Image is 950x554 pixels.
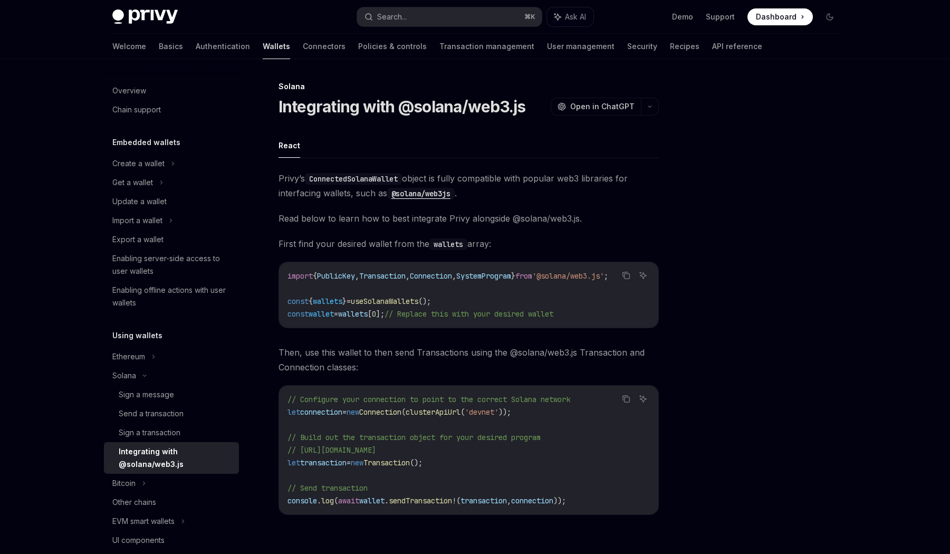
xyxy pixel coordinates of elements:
[553,496,566,505] span: ));
[547,34,615,59] a: User management
[317,496,321,505] span: .
[112,103,161,116] div: Chain support
[338,309,368,319] span: wallets
[351,458,363,467] span: new
[279,211,659,226] span: Read below to learn how to best integrate Privy alongside @solana/web3.js.
[287,483,368,493] span: // Send transaction
[410,458,423,467] span: ();
[112,252,233,278] div: Enabling server-side access to user wallets
[515,271,532,281] span: from
[429,238,467,250] code: wallets
[511,496,553,505] span: connection
[358,34,427,59] a: Policies & controls
[104,249,239,281] a: Enabling server-side access to user wallets
[418,297,431,306] span: ();
[104,192,239,211] a: Update a wallet
[112,157,165,170] div: Create a wallet
[104,230,239,249] a: Export a wallet
[104,404,239,423] a: Send a transaction
[119,407,184,420] div: Send a transaction
[287,271,313,281] span: import
[347,407,359,417] span: new
[279,133,300,158] button: React
[263,34,290,59] a: Wallets
[104,493,239,512] a: Other chains
[112,477,136,490] div: Bitcoin
[309,297,313,306] span: {
[300,458,347,467] span: transaction
[112,176,153,189] div: Get a wallet
[389,496,452,505] span: sendTransaction
[672,12,693,22] a: Demo
[387,188,455,199] code: @solana/web3js
[670,34,699,59] a: Recipes
[385,496,389,505] span: .
[401,407,406,417] span: (
[439,34,534,59] a: Transaction management
[756,12,797,22] span: Dashboard
[511,271,515,281] span: }
[627,34,657,59] a: Security
[570,101,635,112] span: Open in ChatGPT
[565,12,586,22] span: Ask AI
[112,329,162,342] h5: Using wallets
[104,531,239,550] a: UI components
[112,136,180,149] h5: Embedded wallets
[317,271,355,281] span: PublicKey
[287,496,317,505] span: console
[104,100,239,119] a: Chain support
[119,388,174,401] div: Sign a message
[287,297,309,306] span: const
[406,407,460,417] span: clusterApiUrl
[410,271,452,281] span: Connection
[547,7,593,26] button: Ask AI
[387,188,455,198] a: @solana/web3js
[104,81,239,100] a: Overview
[279,236,659,251] span: First find your desired wallet from the array:
[452,271,456,281] span: ,
[300,407,342,417] span: connection
[347,458,351,467] span: =
[507,496,511,505] span: ,
[104,385,239,404] a: Sign a message
[363,458,410,467] span: Transaction
[747,8,813,25] a: Dashboard
[112,34,146,59] a: Welcome
[376,309,385,319] span: ];
[355,271,359,281] span: ,
[334,496,338,505] span: (
[119,426,180,439] div: Sign a transaction
[619,392,633,406] button: Copy the contents from the code block
[706,12,735,22] a: Support
[460,407,465,417] span: (
[287,433,541,442] span: // Build out the transaction object for your desired program
[821,8,838,25] button: Toggle dark mode
[359,271,406,281] span: Transaction
[604,271,608,281] span: ;
[636,269,650,282] button: Ask AI
[112,84,146,97] div: Overview
[305,173,402,185] code: ConnectedSolanaWallet
[456,271,511,281] span: SystemProgram
[313,297,342,306] span: wallets
[338,496,359,505] span: await
[359,407,401,417] span: Connection
[372,309,376,319] span: 0
[112,233,164,246] div: Export a wallet
[279,97,526,116] h1: Integrating with @solana/web3.js
[279,345,659,375] span: Then, use this wallet to then send Transactions using the @solana/web3.js Transaction and Connect...
[112,534,165,547] div: UI components
[619,269,633,282] button: Copy the contents from the code block
[532,271,604,281] span: '@solana/web3.js'
[303,34,346,59] a: Connectors
[119,445,233,471] div: Integrating with @solana/web3.js
[279,171,659,200] span: Privy’s object is fully compatible with popular web3 libraries for interfacing wallets, such as .
[406,271,410,281] span: ,
[196,34,250,59] a: Authentication
[309,309,334,319] span: wallet
[287,309,309,319] span: const
[112,350,145,363] div: Ethereum
[334,309,338,319] span: =
[636,392,650,406] button: Ask AI
[551,98,641,116] button: Open in ChatGPT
